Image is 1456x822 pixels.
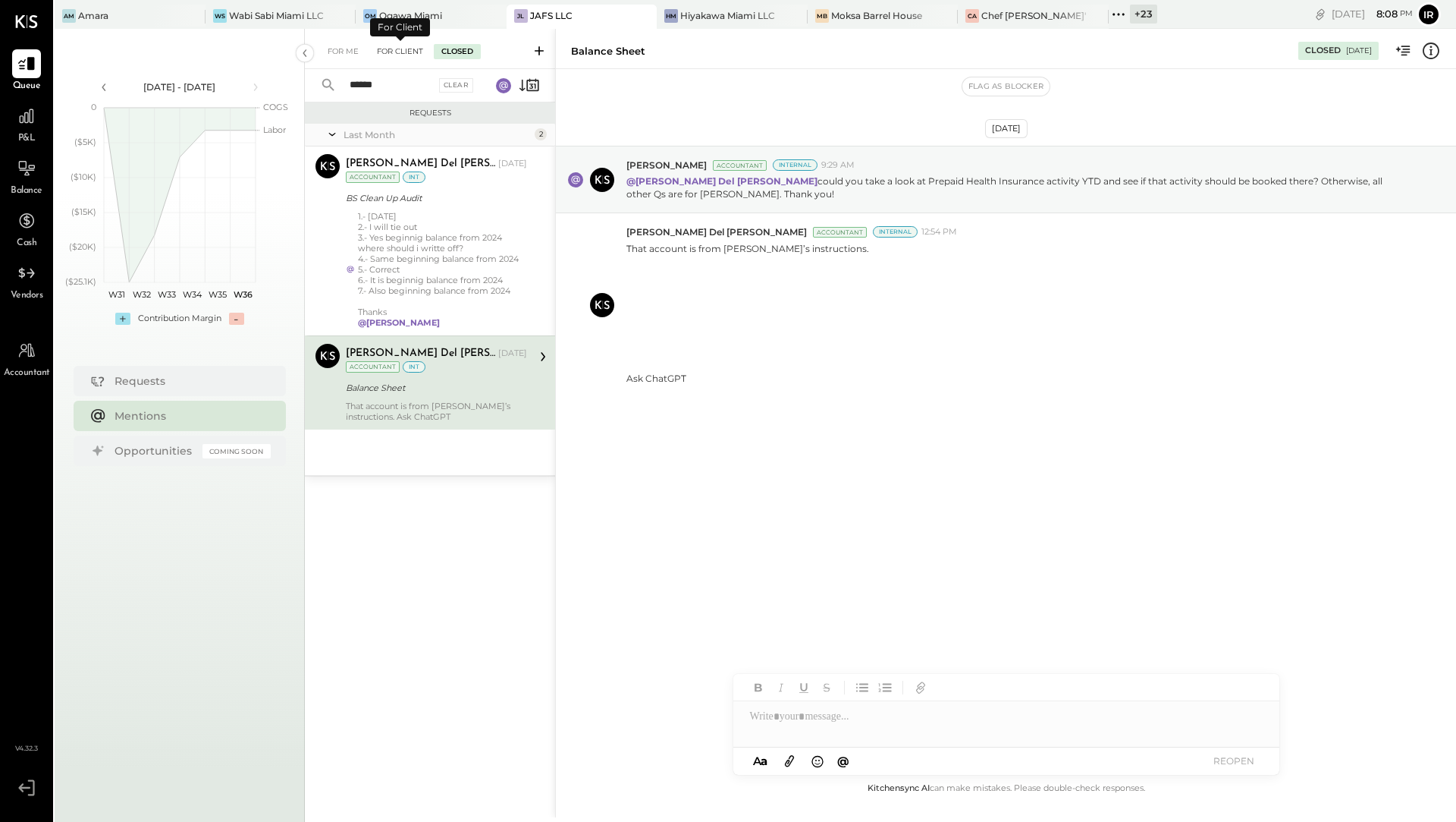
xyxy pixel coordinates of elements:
[13,80,41,93] span: Queue
[403,361,425,373] div: int
[1417,2,1441,27] button: Ir
[115,313,130,325] div: +
[78,9,108,22] div: Amara
[962,77,1050,96] button: Flag as Blocker
[65,276,96,287] text: ($25.1K)
[713,160,767,171] div: Accountant
[263,102,288,112] text: COGS
[379,9,442,22] div: Ogawa Miami
[344,128,531,141] div: Last Month
[346,361,400,373] div: Accountant
[213,9,227,23] div: WS
[1,259,52,303] a: Vendors
[11,184,42,198] span: Balance
[346,172,400,183] div: Accountant
[229,313,244,325] div: -
[11,289,43,303] span: Vendors
[133,289,151,300] text: W32
[91,102,96,112] text: 0
[875,678,895,698] button: Ordered List
[18,132,36,146] span: P&L
[985,119,1028,138] div: [DATE]
[4,367,50,380] span: Accountant
[761,754,767,768] span: a
[62,9,76,23] div: Am
[1313,6,1328,22] div: copy link
[370,18,430,36] div: For Client
[358,317,440,328] strong: @[PERSON_NAME]
[312,108,548,118] div: Requests
[369,44,431,59] div: For Client
[680,9,775,22] div: Hiyakawa Miami LLC
[748,678,768,698] button: Bold
[530,9,573,22] div: JAFS LLC
[115,80,244,93] div: [DATE] - [DATE]
[263,124,286,135] text: Labor
[664,9,678,23] div: HM
[358,275,527,285] div: 6.- It is beginnig balance from 2024
[771,678,791,698] button: Italic
[209,289,227,300] text: W35
[626,159,707,172] span: [PERSON_NAME]
[74,137,96,147] text: ($5K)
[837,754,849,768] span: @
[439,78,474,93] div: Clear
[1305,45,1341,57] div: Closed
[115,408,263,424] div: Mentions
[626,175,817,187] strong: @[PERSON_NAME] Del [PERSON_NAME]
[773,159,817,171] div: Internal
[358,222,527,232] div: 2.- I will tie out
[873,226,918,238] div: Internal
[748,753,773,770] button: Aa
[1332,7,1413,21] div: [DATE]
[1,336,52,380] a: Accountant
[1,49,52,93] a: Queue
[346,401,527,422] div: That account is from [PERSON_NAME]’s instructions. Ask ChatGPT
[535,128,547,140] div: 2
[202,444,271,458] div: Coming Soon
[71,172,96,182] text: ($10K)
[115,443,195,458] div: Opportunities
[1346,46,1372,56] div: [DATE]
[514,9,528,23] div: JL
[358,264,527,275] div: 5.- Correct
[69,241,96,252] text: ($20K)
[813,227,867,238] div: Accountant
[358,232,527,254] div: 3.- Yes beginnig balance from 2024 where should i writte off?
[233,289,252,300] text: W36
[498,348,527,360] div: [DATE]
[229,9,324,22] div: Wabi Sabi Miami LLC
[403,172,425,183] div: int
[17,237,36,250] span: Cash
[358,254,527,264] div: 4.- Same beginning balance from 2024
[363,9,377,23] div: OM
[965,9,979,23] div: CA
[981,9,1086,22] div: Chef [PERSON_NAME]'s Vineyard Restaurant
[115,373,263,389] div: Requests
[183,289,202,300] text: W34
[921,226,957,238] span: 12:54 PM
[346,346,495,361] div: [PERSON_NAME] Del [PERSON_NAME]
[831,9,922,22] div: Moksa Barrel House
[358,307,527,317] div: Thanks
[1,102,52,146] a: P&L
[626,175,1403,200] p: could you take a look at Prepaid Health Insurance activity YTD and see if that activity should be...
[571,44,645,58] div: Balance Sheet
[1203,751,1264,771] button: REOPEN
[138,313,221,325] div: Contribution Margin
[434,44,481,59] div: Closed
[626,242,869,386] p: That account is from [PERSON_NAME]’s instructions. Ask ChatGPT
[1,154,52,198] a: Balance
[346,191,522,206] div: BS Clean Up Audit
[815,9,829,23] div: MB
[346,156,495,172] div: [PERSON_NAME] Del [PERSON_NAME]
[817,678,836,698] button: Strikethrough
[498,158,527,170] div: [DATE]
[852,678,872,698] button: Unordered List
[358,211,527,328] div: 1.- [DATE]
[833,751,854,770] button: @
[346,380,522,395] div: Balance Sheet
[1130,5,1157,24] div: + 23
[108,289,124,300] text: W31
[626,225,807,238] span: [PERSON_NAME] Del [PERSON_NAME]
